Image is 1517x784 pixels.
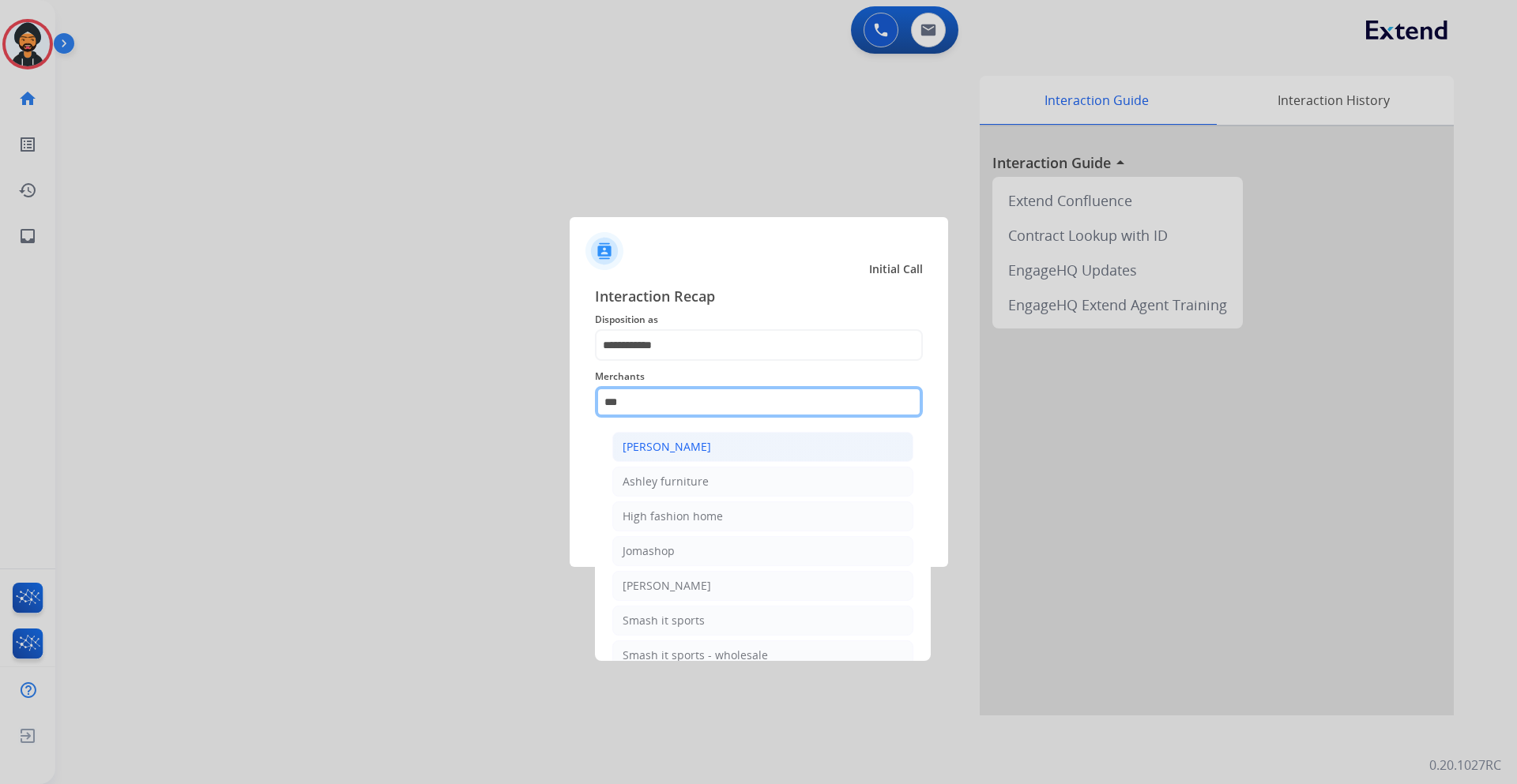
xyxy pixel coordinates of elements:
img: contactIcon [585,232,623,270]
div: Jomashop [623,543,675,559]
span: Disposition as [595,310,923,329]
div: Ashley furniture [623,474,709,490]
div: Smash it sports - wholesale [623,647,768,663]
div: High fashion home [623,508,723,524]
span: Initial Call [869,261,923,277]
p: 0.20.1027RC [1429,756,1501,775]
span: Merchants [595,367,923,386]
div: [PERSON_NAME] [623,439,711,455]
div: Smash it sports [623,613,705,628]
span: Interaction Recap [595,285,923,310]
div: [PERSON_NAME] [623,578,711,594]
